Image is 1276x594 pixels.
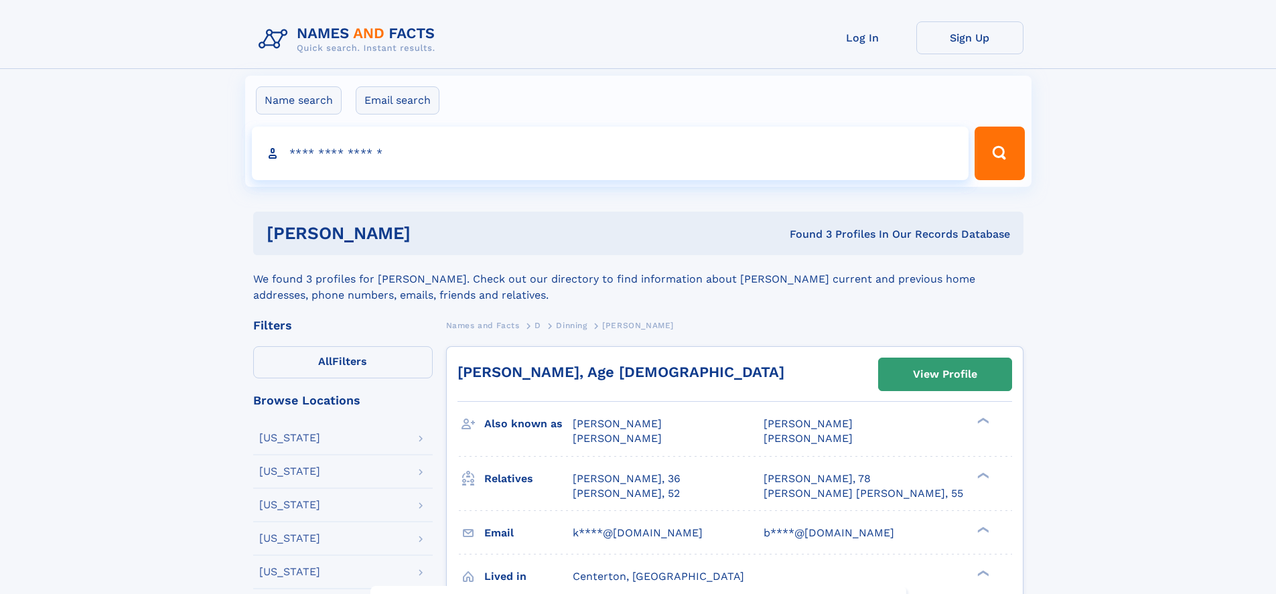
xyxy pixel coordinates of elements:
[457,364,784,380] a: [PERSON_NAME], Age [DEMOGRAPHIC_DATA]
[809,21,916,54] a: Log In
[484,467,573,490] h3: Relatives
[253,346,433,378] label: Filters
[764,432,853,445] span: [PERSON_NAME]
[573,570,744,583] span: Centerton, [GEOGRAPHIC_DATA]
[974,525,990,534] div: ❯
[259,500,320,510] div: [US_STATE]
[573,486,680,501] a: [PERSON_NAME], 52
[253,255,1023,303] div: We found 3 profiles for [PERSON_NAME]. Check out our directory to find information about [PERSON_...
[573,471,681,486] a: [PERSON_NAME], 36
[556,321,587,330] span: Dinning
[356,86,439,115] label: Email search
[573,432,662,445] span: [PERSON_NAME]
[318,355,332,368] span: All
[252,127,969,180] input: search input
[974,569,990,577] div: ❯
[879,358,1011,390] a: View Profile
[535,321,541,330] span: D
[556,317,587,333] a: Dinning
[573,417,662,430] span: [PERSON_NAME]
[974,417,990,425] div: ❯
[259,567,320,577] div: [US_STATE]
[256,86,342,115] label: Name search
[764,471,871,486] a: [PERSON_NAME], 78
[446,317,520,333] a: Names and Facts
[916,21,1023,54] a: Sign Up
[602,321,674,330] span: [PERSON_NAME]
[975,127,1024,180] button: Search Button
[535,317,541,333] a: D
[484,565,573,588] h3: Lived in
[253,394,433,406] div: Browse Locations
[484,413,573,435] h3: Also known as
[259,533,320,544] div: [US_STATE]
[267,225,600,242] h1: [PERSON_NAME]
[974,471,990,479] div: ❯
[259,433,320,443] div: [US_STATE]
[259,466,320,477] div: [US_STATE]
[253,21,446,58] img: Logo Names and Facts
[253,319,433,331] div: Filters
[913,359,977,390] div: View Profile
[764,417,853,430] span: [PERSON_NAME]
[764,486,963,501] a: [PERSON_NAME] [PERSON_NAME], 55
[484,522,573,544] h3: Email
[600,227,1010,242] div: Found 3 Profiles In Our Records Database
